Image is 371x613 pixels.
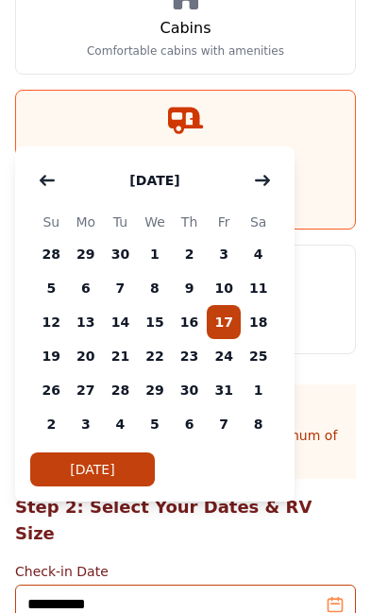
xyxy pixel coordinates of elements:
span: 25 [241,339,276,373]
span: We [138,211,173,233]
span: 24 [207,339,242,373]
span: Fr [207,211,242,233]
span: 29 [69,237,104,271]
span: 28 [103,373,138,407]
p: Comfortable cabins with amenities [87,43,284,59]
span: 4 [103,407,138,441]
span: Su [34,211,69,233]
span: 23 [172,339,207,373]
a: RV Sites Spacious sites for your RV Selected [15,90,356,230]
span: Mo [69,211,104,233]
h2: Step 2: Select Your Dates & RV Size [15,494,356,547]
span: 31 [207,373,242,407]
span: 30 [103,237,138,271]
span: 8 [138,271,173,305]
h3: Cabins [160,17,211,40]
span: 29 [138,373,173,407]
span: 2 [172,237,207,271]
span: 21 [103,339,138,373]
span: 4 [241,237,276,271]
button: [DATE] [110,162,198,199]
span: 19 [34,339,69,373]
span: Sa [241,211,276,233]
span: 11 [241,271,276,305]
span: 3 [207,237,242,271]
span: 6 [172,407,207,441]
button: [DATE] [30,452,155,486]
span: 27 [69,373,104,407]
label: Check-in Date [15,562,356,581]
span: 5 [34,271,69,305]
span: 16 [172,305,207,339]
span: 28 [34,237,69,271]
span: 6 [69,271,104,305]
span: 1 [241,373,276,407]
span: 3 [69,407,104,441]
span: 30 [172,373,207,407]
span: 2 [34,407,69,441]
span: 20 [69,339,104,373]
span: 10 [207,271,242,305]
span: Th [172,211,207,233]
span: 26 [34,373,69,407]
span: 17 [207,305,242,339]
span: 7 [207,407,242,441]
span: 7 [103,271,138,305]
span: 14 [103,305,138,339]
span: 5 [138,407,173,441]
span: 18 [241,305,276,339]
span: 1 [138,237,173,271]
span: 12 [34,305,69,339]
span: Tu [103,211,138,233]
span: 15 [138,305,173,339]
span: 8 [241,407,276,441]
span: 13 [69,305,104,339]
span: 9 [172,271,207,305]
span: 22 [138,339,173,373]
